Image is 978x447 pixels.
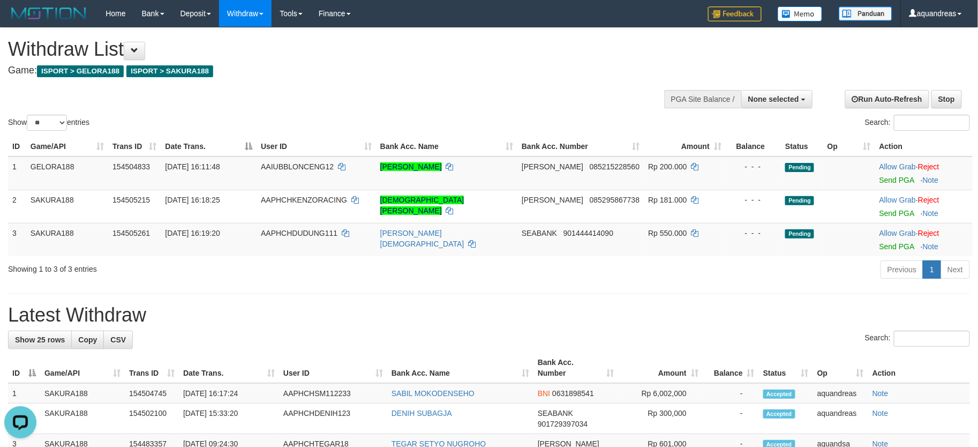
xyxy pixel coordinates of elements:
[563,229,613,237] span: Copy 901444414090 to clipboard
[923,242,939,251] a: Note
[590,196,640,204] span: Copy 085295867738 to clipboard
[71,331,104,349] a: Copy
[823,137,875,157] th: Op: activate to sort column ascending
[4,4,36,36] button: Open LiveChat chat widget
[868,353,970,383] th: Action
[380,229,464,248] a: [PERSON_NAME][DEMOGRAPHIC_DATA]
[618,404,703,434] td: Rp 300,000
[517,137,644,157] th: Bank Acc. Number: activate to sort column ascending
[872,409,889,418] a: Note
[103,331,133,349] a: CSV
[538,389,550,398] span: BNI
[763,390,795,399] span: Accepted
[522,229,557,237] span: SEABANK
[879,196,916,204] a: Allow Grab
[879,209,914,218] a: Send PGA
[8,39,641,60] h1: Withdraw List
[27,115,67,131] select: Showentries
[872,389,889,398] a: Note
[78,336,97,344] span: Copy
[918,229,939,237] a: Reject
[590,162,640,171] span: Copy 085215228560 to clipboard
[112,162,150,171] span: 154504833
[923,176,939,184] a: Note
[875,137,973,157] th: Action
[648,196,687,204] span: Rp 181.000
[538,409,573,418] span: SEABANK
[879,242,914,251] a: Send PGA
[879,176,914,184] a: Send PGA
[8,115,89,131] label: Show entries
[40,383,125,404] td: SAKURA188
[165,196,220,204] span: [DATE] 16:18:25
[261,162,334,171] span: AAIUBBLONCENG12
[8,157,26,190] td: 1
[261,196,347,204] span: AAPHCHKENZORACING
[279,404,387,434] td: AAPHCHDENIH123
[522,162,583,171] span: [PERSON_NAME]
[8,65,641,76] h4: Game:
[813,353,868,383] th: Op: activate to sort column ascending
[648,162,687,171] span: Rp 200.000
[110,336,126,344] span: CSV
[879,162,916,171] a: Allow Grab
[8,223,26,256] td: 3
[708,6,762,21] img: Feedback.jpg
[875,190,973,223] td: ·
[618,353,703,383] th: Amount: activate to sort column ascending
[879,196,918,204] span: ·
[8,383,40,404] td: 1
[26,223,108,256] td: SAKURA188
[748,95,799,103] span: None selected
[785,163,814,172] span: Pending
[703,404,759,434] td: -
[865,331,970,347] label: Search:
[40,404,125,434] td: SAKURA188
[392,389,475,398] a: SABIL MOKODENSEHO
[618,383,703,404] td: Rp 6,002,000
[813,404,868,434] td: aquandreas
[845,90,929,108] a: Run Auto-Refresh
[179,404,279,434] td: [DATE] 15:33:20
[538,420,588,428] span: Copy 901729397034 to clipboard
[8,331,72,349] a: Show 25 rows
[879,162,918,171] span: ·
[380,162,442,171] a: [PERSON_NAME]
[161,137,257,157] th: Date Trans.: activate to sort column descending
[380,196,464,215] a: [DEMOGRAPHIC_DATA][PERSON_NAME]
[763,409,795,419] span: Accepted
[875,157,973,190] td: ·
[8,5,89,21] img: MOTION_logo.png
[533,353,618,383] th: Bank Acc. Number: activate to sort column ascending
[376,137,517,157] th: Bank Acc. Name: activate to sort column ascending
[923,260,941,279] a: 1
[644,137,726,157] th: Amount: activate to sort column ascending
[726,137,781,157] th: Balance
[8,304,970,326] h1: Latest Withdraw
[785,196,814,205] span: Pending
[865,115,970,131] label: Search:
[261,229,337,237] span: AAPHCHDUDUNG111
[179,383,279,404] td: [DATE] 16:17:24
[785,229,814,239] span: Pending
[392,409,452,418] a: DENIH SUBAGJA
[26,190,108,223] td: SAKURA188
[875,223,973,256] td: ·
[125,404,179,434] td: 154502100
[839,6,892,21] img: panduan.png
[730,195,777,205] div: - - -
[40,353,125,383] th: Game/API: activate to sort column ascending
[703,353,759,383] th: Balance: activate to sort column ascending
[279,383,387,404] td: AAPHCHSM112233
[165,229,220,237] span: [DATE] 16:19:20
[125,353,179,383] th: Trans ID: activate to sort column ascending
[781,137,823,157] th: Status
[778,6,823,21] img: Button%20Memo.svg
[126,65,213,77] span: ISPORT > SAKURA188
[879,229,916,237] a: Allow Grab
[552,389,594,398] span: Copy 0631898541 to clipboard
[730,228,777,239] div: - - -
[664,90,741,108] div: PGA Site Balance /
[879,229,918,237] span: ·
[730,161,777,172] div: - - -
